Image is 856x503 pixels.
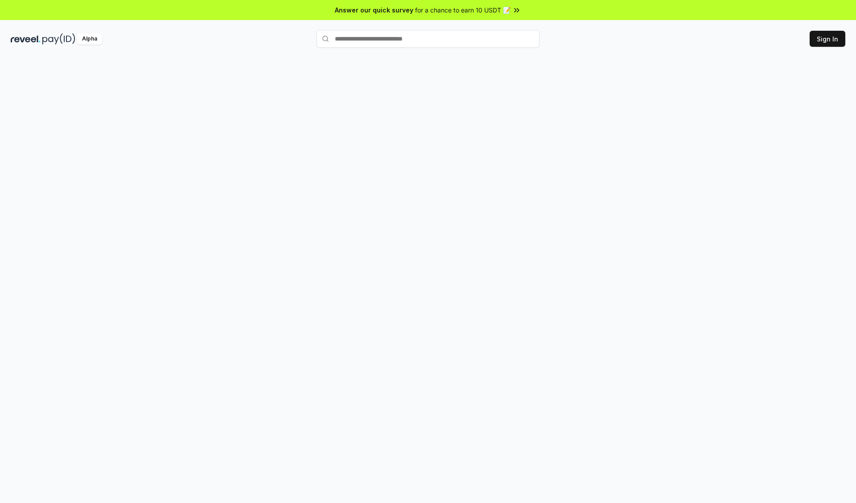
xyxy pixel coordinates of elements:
button: Sign In [810,31,845,47]
div: Alpha [77,33,102,45]
span: Answer our quick survey [335,5,413,15]
span: for a chance to earn 10 USDT 📝 [415,5,510,15]
img: reveel_dark [11,33,41,45]
img: pay_id [42,33,75,45]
